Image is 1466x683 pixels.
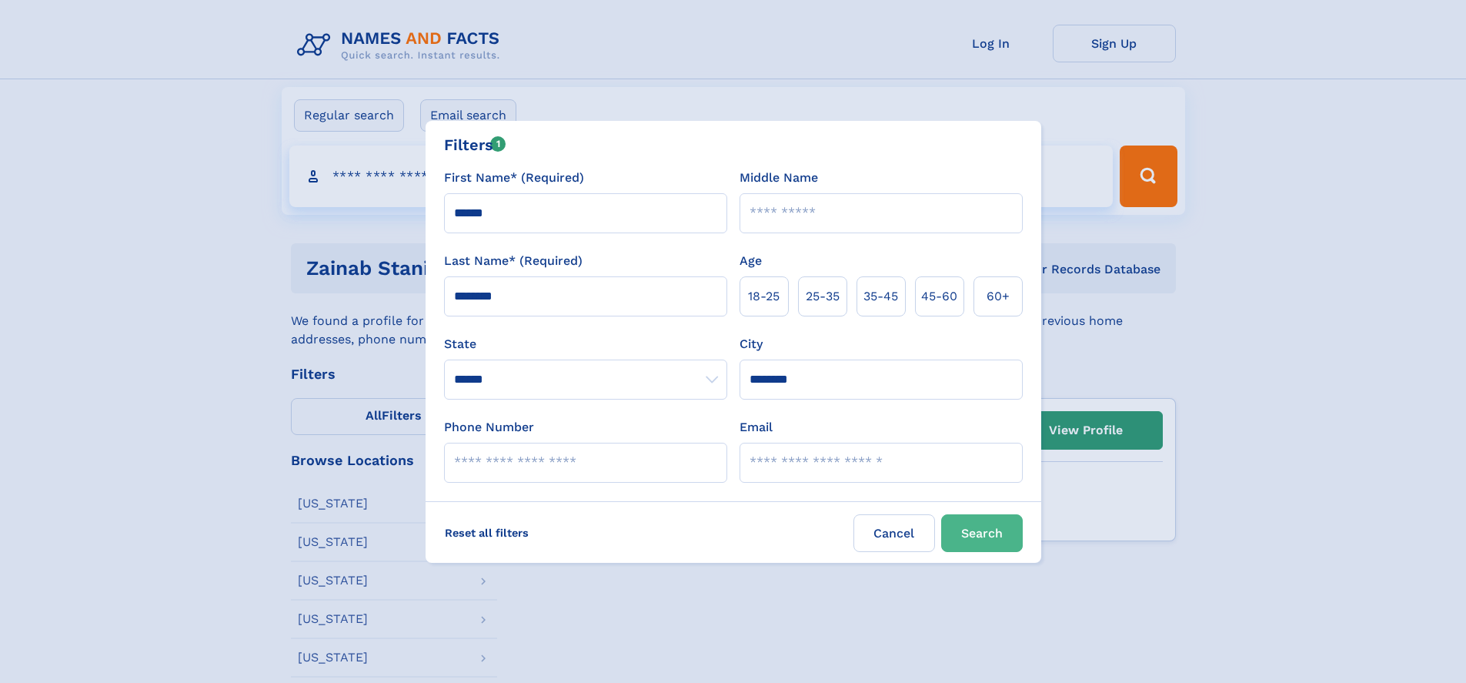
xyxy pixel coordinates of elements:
span: 25‑35 [806,287,840,306]
div: Filters [444,133,506,156]
button: Search [941,514,1023,552]
label: City [740,335,763,353]
label: Email [740,418,773,437]
label: Last Name* (Required) [444,252,583,270]
label: Phone Number [444,418,534,437]
label: Cancel [853,514,935,552]
span: 35‑45 [863,287,898,306]
span: 18‑25 [748,287,780,306]
label: Age [740,252,762,270]
label: Middle Name [740,169,818,187]
label: First Name* (Required) [444,169,584,187]
label: State [444,335,727,353]
span: 45‑60 [921,287,957,306]
span: 60+ [987,287,1010,306]
label: Reset all filters [435,514,539,551]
